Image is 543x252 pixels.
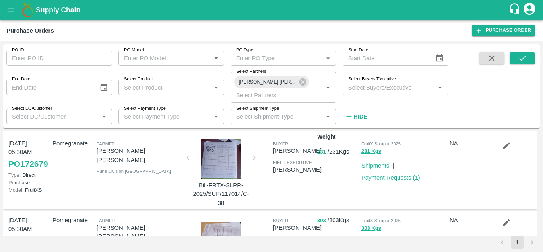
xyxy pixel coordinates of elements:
p: Direct Purchase [8,171,49,186]
label: PO ID [12,47,24,53]
p: ACT/EXP Weight [317,124,358,141]
p: [DATE] 05:30AM [8,216,49,234]
button: Hide [343,110,370,123]
button: Open [211,111,221,122]
p: [DATE] 05:30AM [8,139,49,157]
a: Payment Requests (1) [361,174,420,181]
p: [PERSON_NAME] [PERSON_NAME] [97,223,182,241]
button: 231 Kgs [361,147,381,156]
button: Open [323,53,333,63]
p: [PERSON_NAME] [PERSON_NAME] [97,147,182,164]
p: FruitXS [8,186,49,194]
button: Open [99,111,109,122]
input: Start Date [343,51,429,66]
p: NA [450,139,491,148]
button: 303 [317,216,326,225]
div: Purchase Orders [6,25,54,36]
button: open drawer [2,1,20,19]
input: Select DC/Customer [9,111,97,122]
span: Model: [8,187,23,193]
span: [PERSON_NAME] [PERSON_NAME]-, Pune Division-9623233364 [234,78,301,86]
label: End Date [12,76,30,82]
label: Select DC/Customer [12,105,52,112]
span: Pune Division , [GEOGRAPHIC_DATA] [97,169,171,174]
div: customer-support [508,3,522,17]
p: / 303 Kgs [317,216,358,225]
p: [PERSON_NAME] [273,223,322,232]
input: Enter PO Type [233,53,321,63]
label: Select Partners [236,68,266,75]
div: [PERSON_NAME] [PERSON_NAME]-, Pune Division-9623233364 [234,76,309,88]
input: End Date [6,80,93,95]
span: buyer [273,218,288,223]
label: PO Model [124,47,144,53]
button: Open [211,53,221,63]
a: Shipments [361,162,389,169]
input: Select Payment Type [121,111,198,122]
label: Select Shipment Type [236,105,279,112]
input: Select Partners [233,90,310,100]
span: Farmer [97,141,115,146]
img: logo [20,2,36,18]
b: Supply Chain [36,6,80,14]
input: Select Shipment Type [233,111,310,122]
span: Farmer [97,218,115,223]
span: Type: [8,172,21,178]
label: Start Date [348,47,368,53]
button: page 1 [511,236,524,249]
div: account of current user [522,2,537,18]
div: | [389,158,394,170]
button: Open [323,111,333,122]
button: Open [435,82,445,93]
button: Choose date [96,80,111,95]
strong: Hide [353,113,367,120]
p: Pomegranate [52,216,93,225]
p: Pomegranate [52,139,93,148]
a: PO172679 [8,157,48,171]
a: PO172656 [8,233,48,248]
span: FruitX Solapur 2025 [361,141,401,146]
span: FruitX Solapur 2025 [361,218,401,223]
label: Select Buyers/Executive [348,76,396,82]
button: Choose date [432,51,447,66]
p: [PERSON_NAME] [273,147,322,155]
nav: pagination navigation [495,236,540,249]
button: 303 Kgs [361,224,381,233]
input: Select Buyers/Executive [345,82,433,92]
input: Enter PO Model [121,53,209,63]
label: Select Payment Type [124,105,166,112]
input: Select Product [121,82,209,92]
div: | [389,235,394,247]
span: buyer [273,141,288,146]
button: Open [211,82,221,93]
button: Open [323,82,333,93]
a: Supply Chain [36,4,508,16]
a: Purchase Order [472,25,535,36]
input: Enter PO ID [6,51,112,66]
p: [PERSON_NAME] [273,165,322,174]
button: 231 [317,148,326,157]
p: / 231 Kgs [317,147,358,156]
label: PO Type [236,47,253,53]
label: Select Product [124,76,153,82]
p: NA [450,216,491,225]
span: field executive [273,160,312,165]
p: Bill-FRTX-SLPR-2025/SUP/117014/C-38 [191,181,251,207]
